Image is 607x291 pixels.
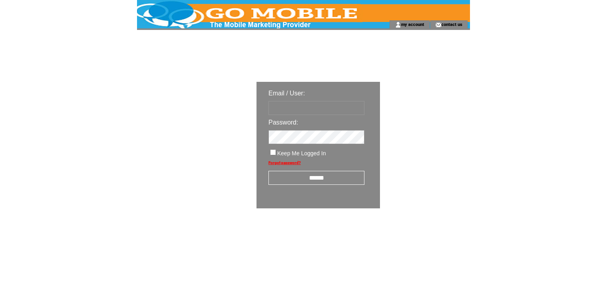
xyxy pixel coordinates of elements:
[403,228,443,238] img: transparent.png;jsessionid=5A927D1348D7CC76BE9E01C3FD8F53AA
[268,160,301,165] a: Forgot password?
[395,22,401,28] img: account_icon.gif;jsessionid=5A927D1348D7CC76BE9E01C3FD8F53AA
[401,22,424,27] a: my account
[268,119,298,126] span: Password:
[277,150,326,156] span: Keep Me Logged In
[268,90,305,97] span: Email / User:
[441,22,462,27] a: contact us
[435,22,441,28] img: contact_us_icon.gif;jsessionid=5A927D1348D7CC76BE9E01C3FD8F53AA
